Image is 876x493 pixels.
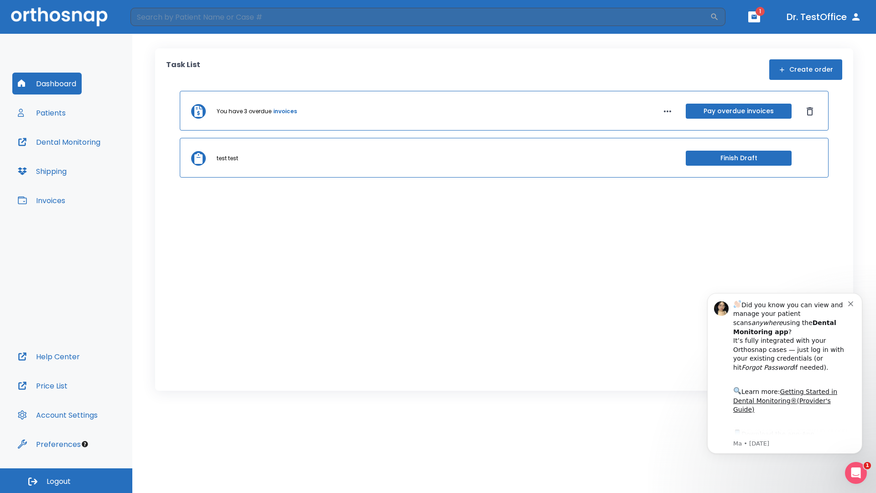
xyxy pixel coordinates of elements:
[40,151,121,168] a: App Store
[12,375,73,397] button: Price List
[693,279,876,468] iframe: Intercom notifications message
[166,59,200,80] p: Task List
[130,8,710,26] input: Search by Patient Name or Case #
[803,104,817,119] button: Dismiss
[273,107,297,115] a: invoices
[155,20,162,27] button: Dismiss notification
[756,7,765,16] span: 1
[217,107,271,115] p: You have 3 overdue
[12,160,72,182] button: Shipping
[12,73,82,94] button: Dashboard
[783,9,865,25] button: Dr. TestOffice
[47,477,71,487] span: Logout
[686,104,792,119] button: Pay overdue invoices
[12,346,85,367] button: Help Center
[845,462,867,484] iframe: Intercom live chat
[12,131,106,153] button: Dental Monitoring
[40,149,155,195] div: Download the app: | ​ Let us know if you need help getting started!
[769,59,842,80] button: Create order
[12,404,103,426] button: Account Settings
[12,189,71,211] button: Invoices
[40,160,155,168] p: Message from Ma, sent 3w ago
[864,462,871,469] span: 1
[12,102,71,124] button: Patients
[11,7,108,26] img: Orthosnap
[12,433,86,455] button: Preferences
[217,154,238,163] p: test test
[686,151,792,166] button: Finish Draft
[81,440,89,448] div: Tooltip anchor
